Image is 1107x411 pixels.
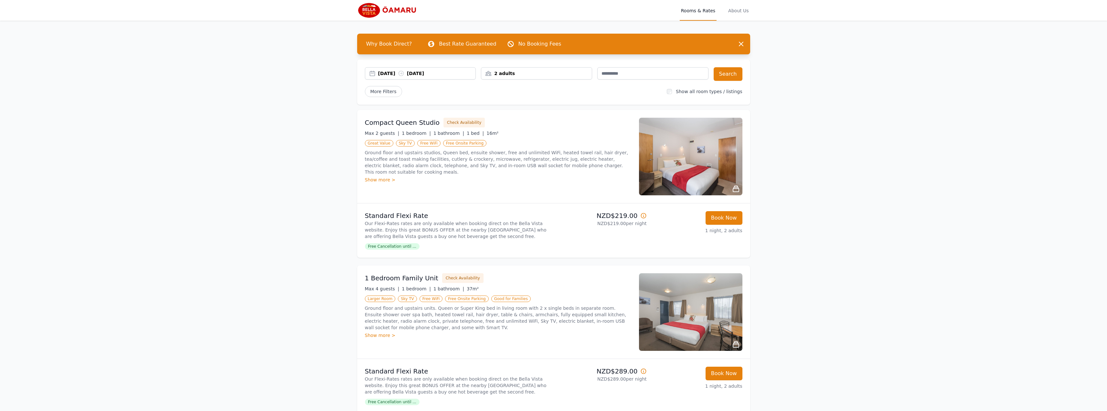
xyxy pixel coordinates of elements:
[365,149,631,175] p: Ground floor and upstairs studios, Queen bed, ensuite shower, free and unlimited WiFi, heated tow...
[676,89,742,94] label: Show all room types / listings
[402,131,431,136] span: 1 bedroom |
[365,332,631,339] div: Show more >
[365,274,438,283] h3: 1 Bedroom Family Unit
[417,140,441,146] span: Free WiFi
[486,131,498,136] span: 16m²
[433,131,464,136] span: 1 bathroom |
[365,140,393,146] span: Great Value
[556,376,647,382] p: NZD$289.00 per night
[365,376,551,395] p: Our Flexi-Rates rates are only available when booking direct on the Bella Vista website. Enjoy th...
[361,38,417,50] span: Why Book Direct?
[357,3,420,18] img: Bella Vista Oamaru
[365,296,396,302] span: Larger Room
[652,383,742,389] p: 1 night, 2 adults
[652,227,742,234] p: 1 night, 2 adults
[365,305,631,331] p: Ground floor and upstairs units. Queen or Super King bed in living room with 2 x single beds in s...
[439,40,496,48] p: Best Rate Guaranteed
[706,367,742,380] button: Book Now
[706,211,742,225] button: Book Now
[365,243,420,250] span: Free Cancellation until ...
[365,367,551,376] p: Standard Flexi Rate
[365,86,402,97] span: More Filters
[556,220,647,227] p: NZD$219.00 per night
[420,296,443,302] span: Free WiFi
[365,118,440,127] h3: Compact Queen Studio
[396,140,415,146] span: Sky TV
[365,286,399,291] span: Max 4 guests |
[442,273,484,283] button: Check Availability
[402,286,431,291] span: 1 bedroom |
[365,220,551,240] p: Our Flexi-Rates rates are only available when booking direct on the Bella Vista website. Enjoy th...
[365,399,420,405] span: Free Cancellation until ...
[443,118,485,127] button: Check Availability
[365,177,631,183] div: Show more >
[467,131,484,136] span: 1 bed |
[443,140,486,146] span: Free Onsite Parking
[365,211,551,220] p: Standard Flexi Rate
[365,131,399,136] span: Max 2 guests |
[398,296,417,302] span: Sky TV
[518,40,561,48] p: No Booking Fees
[433,286,464,291] span: 1 bathroom |
[445,296,488,302] span: Free Onsite Parking
[491,296,531,302] span: Good for Families
[714,67,742,81] button: Search
[556,367,647,376] p: NZD$289.00
[481,70,592,77] div: 2 adults
[467,286,479,291] span: 37m²
[556,211,647,220] p: NZD$219.00
[378,70,476,77] div: [DATE] [DATE]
